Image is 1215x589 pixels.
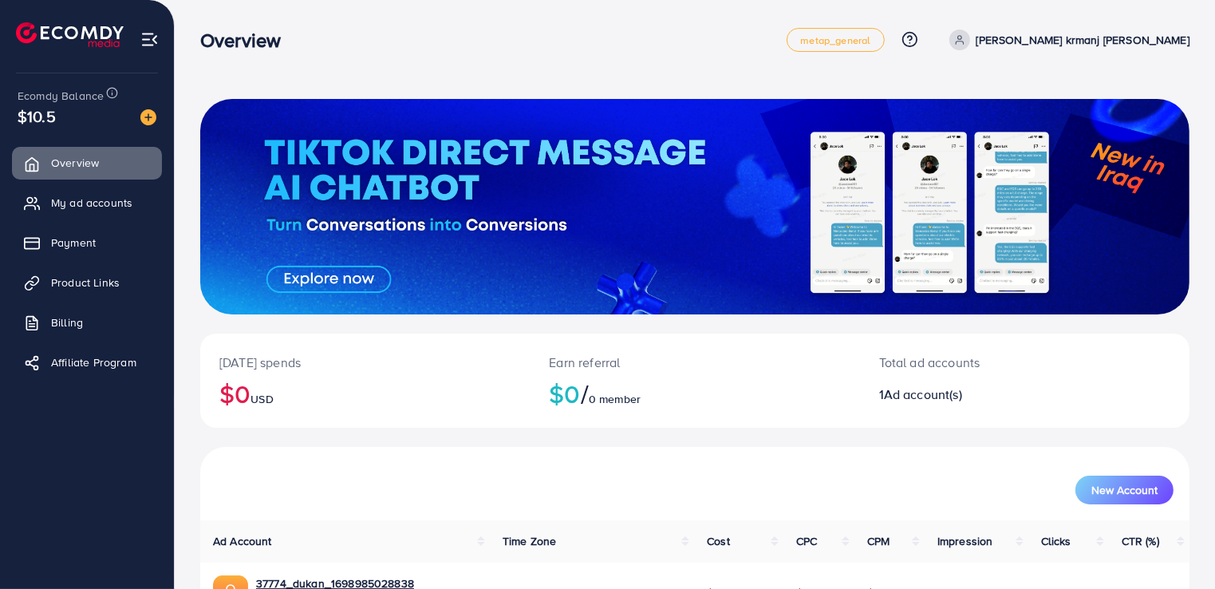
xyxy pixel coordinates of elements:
span: CTR (%) [1122,533,1159,549]
span: Ecomdy Balance [18,88,104,104]
h3: Overview [200,29,294,52]
a: Billing [12,306,162,338]
span: USD [250,391,273,407]
a: My ad accounts [12,187,162,219]
h2: $0 [549,378,840,409]
span: 0 member [589,391,641,407]
img: menu [140,30,159,49]
span: CPM [867,533,890,549]
h2: $0 [219,378,511,409]
a: [PERSON_NAME] krmanj [PERSON_NAME] [943,30,1189,50]
p: [PERSON_NAME] krmanj [PERSON_NAME] [976,30,1189,49]
iframe: Chat [1147,517,1203,577]
a: Affiliate Program [12,346,162,378]
p: Total ad accounts [879,353,1088,372]
span: Overview [51,155,99,171]
a: Payment [12,227,162,259]
img: logo [16,22,124,47]
span: Affiliate Program [51,354,136,370]
p: [DATE] spends [219,353,511,372]
span: Clicks [1041,533,1071,549]
p: Earn referral [549,353,840,372]
span: / [581,375,589,412]
span: metap_general [800,35,870,45]
span: Ad Account [213,533,272,549]
span: Product Links [51,275,120,291]
span: $10.5 [18,105,56,128]
span: My ad accounts [51,195,132,211]
span: CPC [796,533,817,549]
img: image [140,109,156,125]
button: New Account [1075,476,1174,504]
span: Ad account(s) [884,385,962,403]
span: Cost [707,533,730,549]
a: metap_general [787,28,884,52]
span: Time Zone [503,533,556,549]
a: Overview [12,147,162,179]
a: Product Links [12,267,162,298]
span: Impression [937,533,993,549]
h2: 1 [879,387,1088,402]
span: Billing [51,314,83,330]
span: New Account [1091,484,1158,496]
span: Payment [51,235,96,251]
